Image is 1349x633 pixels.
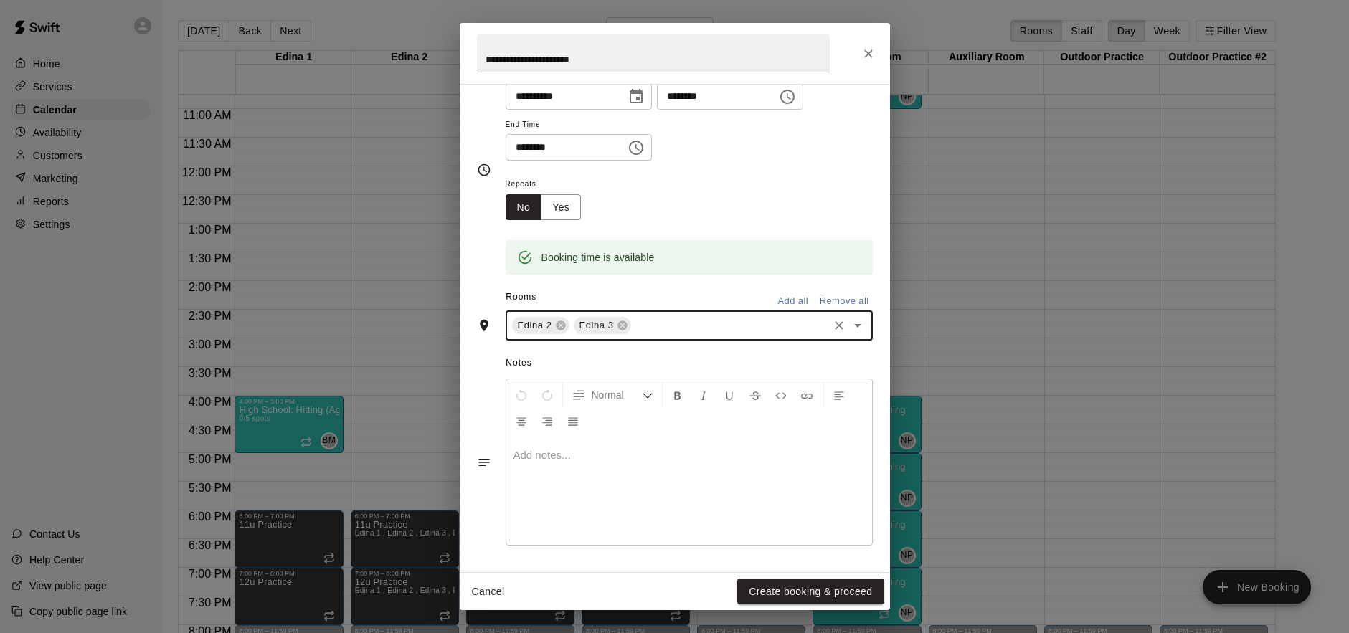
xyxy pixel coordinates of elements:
svg: Notes [477,455,491,470]
button: Format Underline [717,382,742,408]
button: Center Align [509,408,534,434]
div: Edina 2 [512,317,569,334]
button: Insert Code [769,382,793,408]
button: Undo [509,382,534,408]
button: Open [848,315,868,335]
span: Normal [592,388,642,402]
span: Edina 3 [574,318,620,333]
button: Left Align [827,382,851,408]
button: Redo [535,382,559,408]
span: End Time [506,115,652,135]
button: Insert Link [795,382,819,408]
button: Formatting Options [566,382,659,408]
button: Close [856,41,881,67]
svg: Rooms [477,318,491,333]
button: Format Strikethrough [743,382,767,408]
span: Repeats [506,175,593,194]
button: Format Italics [691,382,716,408]
span: Notes [506,352,872,375]
button: Cancel [465,579,511,605]
div: Booking time is available [541,244,655,270]
button: No [506,194,542,221]
button: Clear [829,315,849,335]
button: Choose date, selected date is Aug 28, 2025 [622,82,650,111]
button: Choose time, selected time is 2:00 PM [622,133,650,162]
button: Add all [770,290,816,313]
div: Edina 3 [574,317,631,334]
button: Choose time, selected time is 1:00 PM [773,82,802,111]
button: Yes [541,194,581,221]
button: Format Bold [666,382,690,408]
button: Right Align [535,408,559,434]
span: Edina 2 [512,318,558,333]
svg: Timing [477,163,491,177]
button: Remove all [816,290,873,313]
button: Create booking & proceed [737,579,884,605]
button: Justify Align [561,408,585,434]
span: Rooms [506,292,536,302]
div: outlined button group [506,194,582,221]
